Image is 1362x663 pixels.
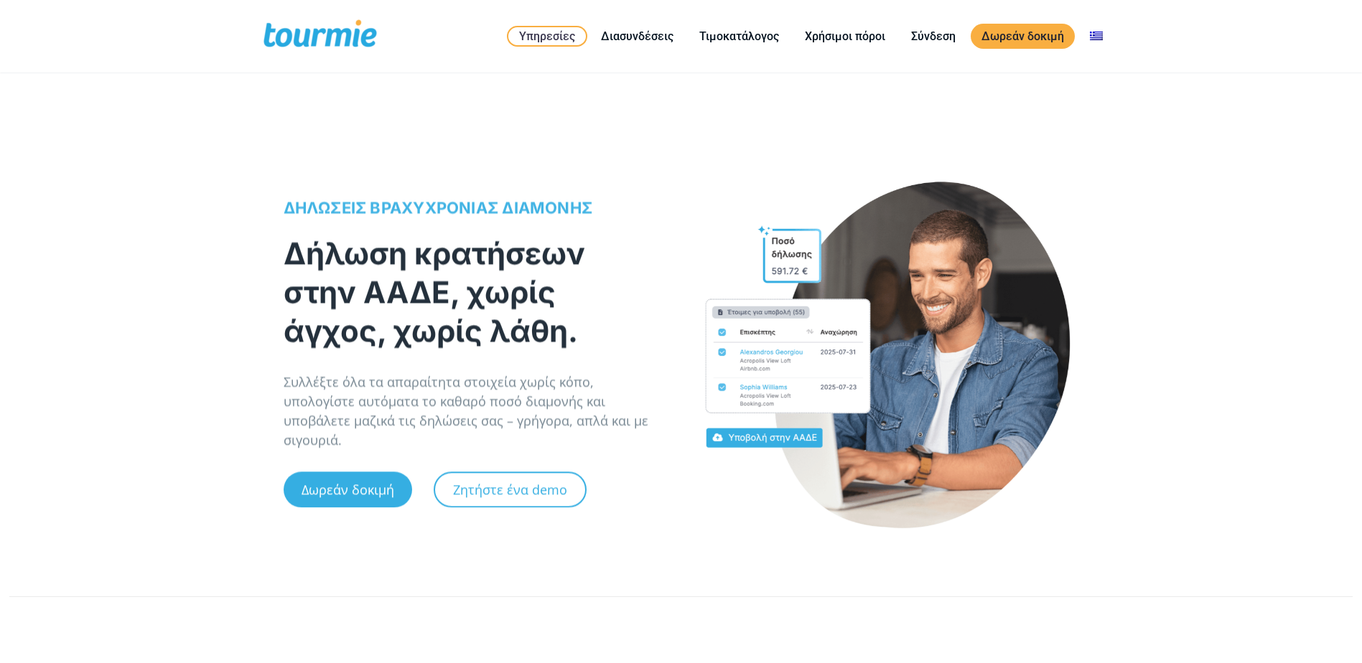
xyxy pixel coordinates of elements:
[971,24,1075,49] a: Δωρεάν δοκιμή
[284,231,652,347] h1: Δήλωση κρατήσεων στην ΑΑΔΕ, χωρίς άγχος, χωρίς λάθη.
[284,196,593,215] span: ΔΗΛΩΣΕΙΣ ΒΡΑΧΥΧΡΟΝΙΑΣ ΔΙΑΜΟΝΗΣ
[284,469,412,505] a: Δωρεάν δοκιμή
[900,27,966,45] a: Σύνδεση
[590,27,684,45] a: Διασυνδέσεις
[284,370,666,447] p: Συλλέξτε όλα τα απαραίτητα στοιχεία χωρίς κόπο, υπολογίστε αυτόματα το καθαρό ποσό διαμονής και υ...
[507,26,587,47] a: Υπηρεσίες
[434,469,587,505] a: Ζητήστε ένα demo
[689,27,790,45] a: Τιμοκατάλογος
[794,27,896,45] a: Χρήσιμοι πόροι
